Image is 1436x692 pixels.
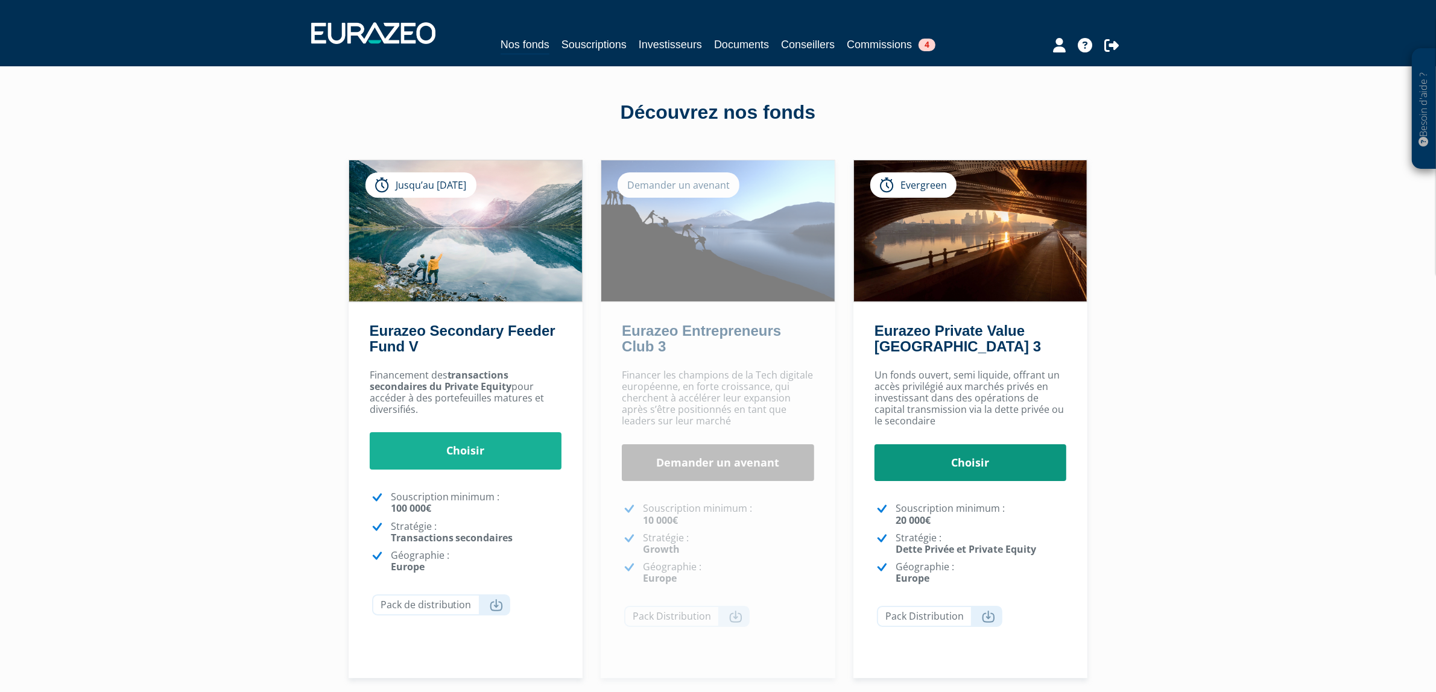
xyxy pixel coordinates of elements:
p: Financement des pour accéder à des portefeuilles matures et diversifiés. [370,370,562,416]
strong: Transactions secondaires [391,531,513,544]
p: Besoin d'aide ? [1417,55,1431,163]
img: Eurazeo Secondary Feeder Fund V [349,160,583,301]
strong: Europe [643,571,677,585]
a: Conseillers [781,36,835,53]
p: Souscription minimum : [643,503,814,526]
img: Eurazeo Entrepreneurs Club 3 [601,160,835,301]
a: Pack de distribution [372,594,510,615]
p: Stratégie : [391,521,562,544]
p: Un fonds ouvert, semi liquide, offrant un accès privilégié aux marchés privés en investissant dan... [875,370,1067,427]
a: Choisir [875,444,1067,482]
a: Pack Distribution [877,606,1002,627]
a: Nos fonds [501,36,549,55]
div: Découvrez nos fonds [375,99,1062,127]
strong: Europe [391,560,425,573]
p: Géographie : [643,561,814,584]
a: Commissions4 [847,36,935,53]
p: Financer les champions de la Tech digitale européenne, en forte croissance, qui cherchent à accél... [622,370,814,427]
a: Pack Distribution [624,606,750,627]
a: Eurazeo Entrepreneurs Club 3 [622,322,781,354]
div: Jusqu’au [DATE] [365,172,476,198]
p: Souscription minimum : [391,491,562,514]
a: Eurazeo Secondary Feeder Fund V [370,322,555,354]
strong: transactions secondaires du Private Equity [370,368,512,393]
a: Demander un avenant [622,444,814,482]
p: Géographie : [896,561,1067,584]
p: Stratégie : [643,532,814,555]
div: Demander un avenant [618,172,739,198]
a: Souscriptions [561,36,627,53]
img: 1732889491-logotype_eurazeo_blanc_rvb.png [311,22,435,44]
strong: Growth [643,543,680,556]
strong: 10 000€ [643,514,678,527]
p: Souscription minimum : [896,503,1067,526]
strong: 100 000€ [391,502,431,515]
strong: 20 000€ [896,514,931,527]
img: Eurazeo Private Value Europe 3 [854,160,1087,301]
span: 4 [919,39,935,51]
div: Evergreen [870,172,957,198]
a: Documents [714,36,769,53]
a: Investisseurs [639,36,702,53]
strong: Europe [896,571,929,585]
strong: Dette Privée et Private Equity [896,543,1036,556]
a: Eurazeo Private Value [GEOGRAPHIC_DATA] 3 [875,322,1041,354]
a: Choisir [370,432,562,470]
p: Géographie : [391,550,562,573]
p: Stratégie : [896,532,1067,555]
